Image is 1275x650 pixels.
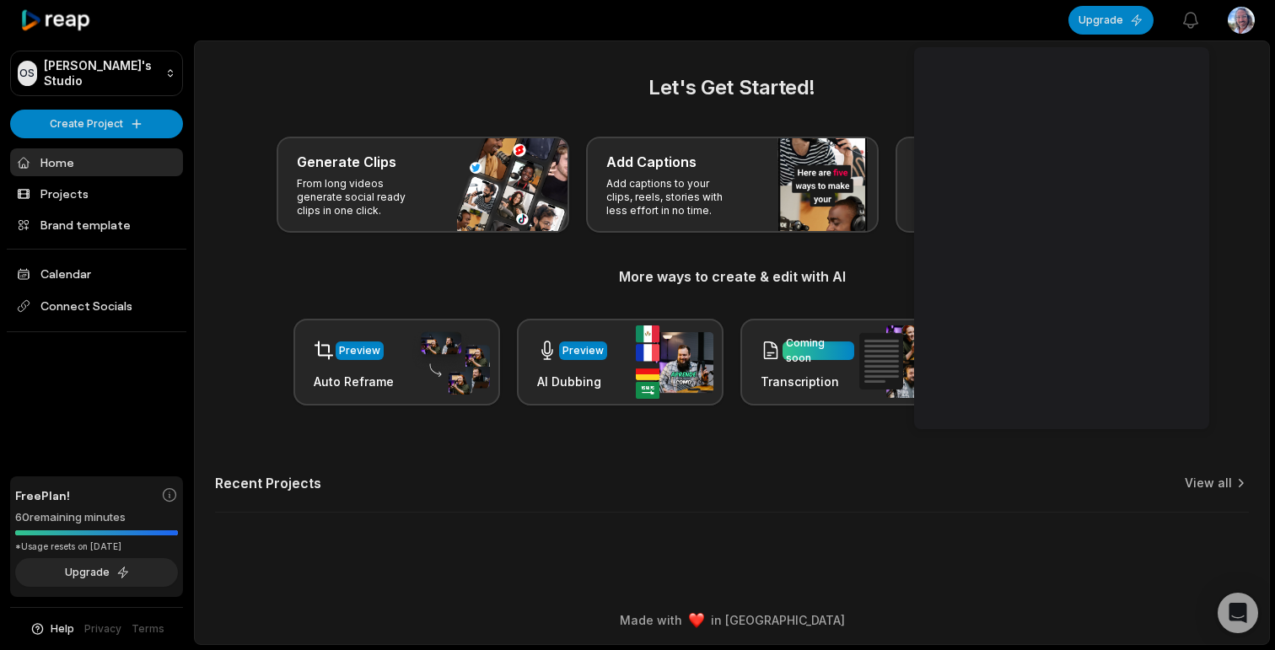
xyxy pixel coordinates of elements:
a: Projects [10,180,183,207]
a: Terms [132,621,164,637]
button: Help [30,621,74,637]
div: Preview [339,343,380,358]
a: View all [1185,475,1232,492]
h2: Recent Projects [215,475,321,492]
h3: Auto Reframe [314,373,394,390]
button: Upgrade [15,558,178,587]
img: ai_dubbing.png [636,325,713,399]
p: [PERSON_NAME]'s Studio [44,58,159,89]
a: Brand template [10,211,183,239]
h2: Let's Get Started! [215,73,1249,103]
img: heart emoji [689,613,704,628]
div: OS [18,61,37,86]
h3: AI Dubbing [537,373,607,390]
div: Open Intercom Messenger [1218,593,1258,633]
span: Connect Socials [10,291,183,321]
div: *Usage resets on [DATE] [15,540,178,553]
span: Free Plan! [15,486,70,504]
h3: Add Captions [606,152,697,172]
div: 60 remaining minutes [15,509,178,526]
h3: Generate Clips [297,152,396,172]
button: Upgrade [1068,6,1154,35]
p: Add captions to your clips, reels, stories with less effort in no time. [606,177,737,218]
img: transcription.png [859,325,937,398]
h3: Transcription [761,373,854,390]
h3: More ways to create & edit with AI [215,266,1249,287]
a: Privacy [84,621,121,637]
p: From long videos generate social ready clips in one click. [297,177,428,218]
a: Home [10,148,183,176]
a: Calendar [10,260,183,287]
img: auto_reframe.png [412,330,490,395]
div: Coming soon [786,336,851,366]
span: Help [51,621,74,637]
div: Made with in [GEOGRAPHIC_DATA] [210,611,1254,629]
button: Create Project [10,110,183,138]
div: Preview [562,343,604,358]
